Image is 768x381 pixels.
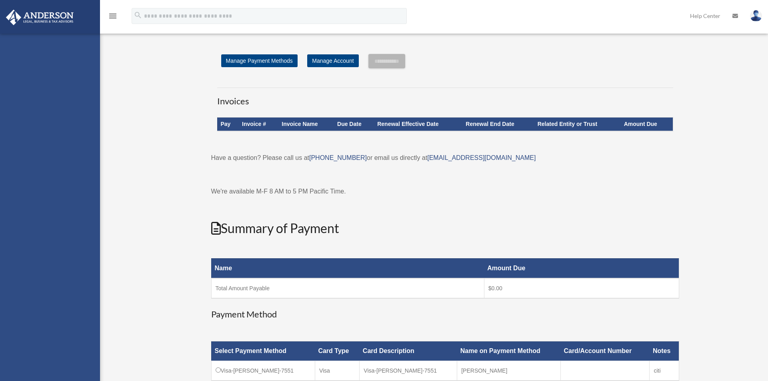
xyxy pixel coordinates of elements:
[278,118,334,131] th: Invoice Name
[560,341,650,361] th: Card/Account Number
[750,10,762,22] img: User Pic
[360,341,457,361] th: Card Description
[108,14,118,21] a: menu
[211,361,315,381] td: Visa-[PERSON_NAME]-7551
[484,278,679,298] td: $0.00
[457,361,561,381] td: [PERSON_NAME]
[650,361,679,381] td: citi
[108,11,118,21] i: menu
[484,258,679,278] th: Amount Due
[374,118,462,131] th: Renewal Effective Date
[211,308,679,321] h3: Payment Method
[650,341,679,361] th: Notes
[4,10,76,25] img: Anderson Advisors Platinum Portal
[211,186,679,197] p: We're available M-F 8 AM to 5 PM Pacific Time.
[307,54,358,67] a: Manage Account
[315,361,359,381] td: Visa
[457,341,561,361] th: Name on Payment Method
[239,118,278,131] th: Invoice #
[211,258,484,278] th: Name
[211,152,679,164] p: Have a question? Please call us at or email us directly at
[315,341,359,361] th: Card Type
[334,118,374,131] th: Due Date
[427,154,536,161] a: [EMAIL_ADDRESS][DOMAIN_NAME]
[211,219,679,237] h2: Summary of Payment
[621,118,673,131] th: Amount Due
[360,361,457,381] td: Visa-[PERSON_NAME]-7551
[134,11,142,20] i: search
[309,154,367,161] a: [PHONE_NUMBER]
[462,118,534,131] th: Renewal End Date
[221,54,298,67] a: Manage Payment Methods
[217,88,673,108] h3: Invoices
[534,118,621,131] th: Related Entity or Trust
[211,278,484,298] td: Total Amount Payable
[217,118,239,131] th: Pay
[211,341,315,361] th: Select Payment Method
